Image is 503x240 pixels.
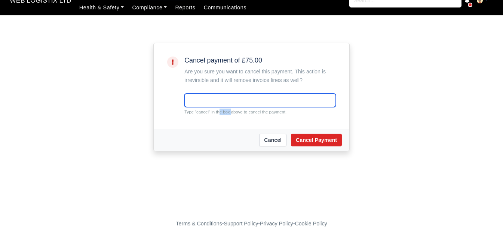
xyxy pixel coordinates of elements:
[295,221,327,227] a: Cookie Policy
[291,134,342,146] button: Cancel Payment
[224,221,258,227] a: Support Policy
[259,134,286,146] a: Cancel
[171,0,199,15] a: Reports
[184,109,336,115] small: Type "cancel" in the box above to cancel the payment.
[75,0,128,15] a: Health & Safety
[184,57,336,64] h5: Cancel payment of £75.00
[128,0,171,15] a: Compliance
[200,0,251,15] a: Communications
[176,221,222,227] a: Terms & Conditions
[39,219,465,228] div: - - -
[260,221,293,227] a: Privacy Policy
[184,67,336,85] div: Are you sure you want to cancel this payment. This action is irrevirsible and it will remove invo...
